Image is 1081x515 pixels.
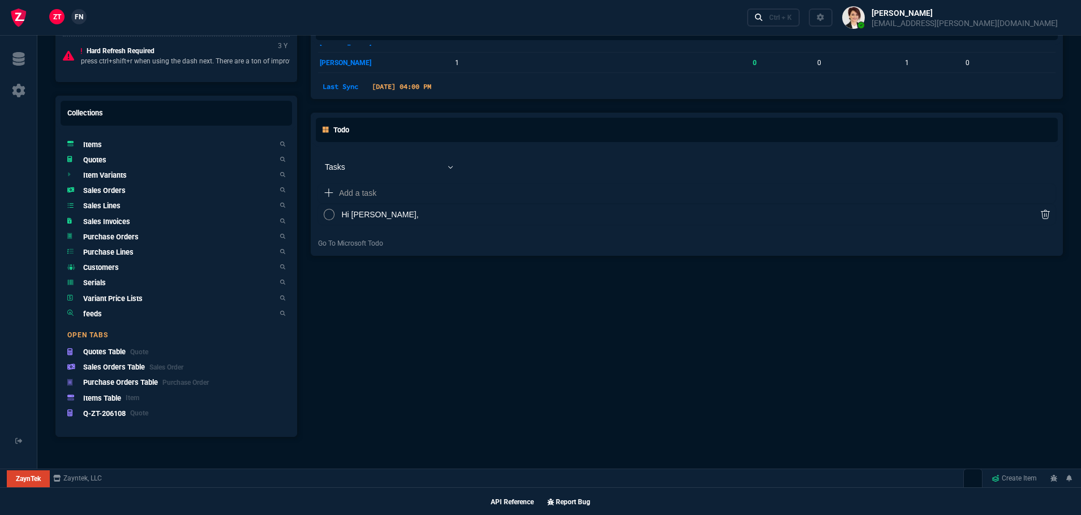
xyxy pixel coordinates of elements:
[53,12,61,22] span: ZT
[162,377,209,388] p: Purchase Order
[149,362,183,372] p: Sales Order
[130,347,148,357] p: Quote
[753,55,813,71] p: 0
[83,277,106,288] h5: Serials
[83,346,126,357] h5: Quotes Table
[83,362,145,372] h5: Sales Orders Table
[318,238,383,248] a: Go To Microsoft Todo
[769,13,792,22] div: Ctrl + K
[455,55,503,71] p: 1
[83,216,130,227] h5: Sales Invoices
[130,408,148,418] p: Quote
[320,55,452,71] p: [PERSON_NAME]
[83,200,121,211] h5: Sales Lines
[75,12,83,22] span: FN
[367,81,436,92] p: [DATE] 04:00 PM
[83,154,106,165] h5: Quotes
[905,55,962,71] p: 1
[1062,469,1077,488] a: Notifications
[318,81,363,92] p: Last Sync
[491,498,534,506] a: API Reference
[1046,469,1062,488] a: REPORT A BUG
[817,55,902,71] p: 0
[83,231,139,242] h5: Purchase Orders
[547,498,590,506] a: Report Bug
[63,326,290,344] h6: Open Tabs
[67,108,103,118] h5: Collections
[83,185,126,196] h5: Sales Orders
[7,470,50,487] a: ZaynTek
[987,470,1041,487] a: Create Item
[83,139,102,150] h5: Items
[83,308,102,319] h5: feeds
[83,408,126,419] h5: Q-ZT-206108
[83,293,143,304] h5: Variant Price Lists
[323,125,349,135] h5: Todo
[83,247,134,257] h5: Purchase Lines
[83,262,119,273] h5: Customers
[276,39,290,53] p: 3 Y
[126,393,139,403] p: Item
[50,473,105,483] a: msbcCompanyName
[81,46,297,56] p: Hard Refresh Required
[83,393,121,404] h5: Items Table
[966,55,1054,71] p: 0
[81,56,297,66] p: press ctrl+shift+r when using the dash next. There are a ton of improv...
[83,377,158,388] h5: Purchase Orders Table
[83,170,127,181] h5: Item Variants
